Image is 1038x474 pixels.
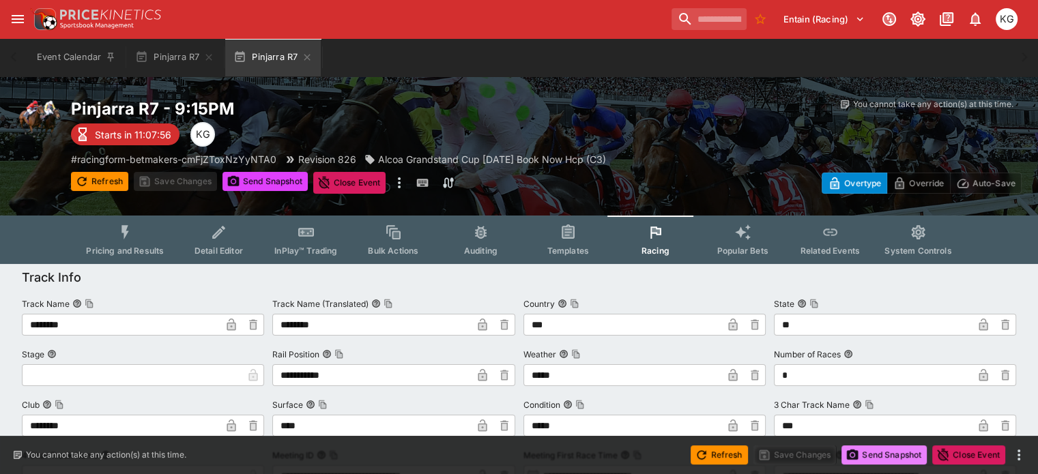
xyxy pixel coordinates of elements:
p: State [774,298,794,310]
button: ConditionCopy To Clipboard [563,400,573,409]
button: Track NameCopy To Clipboard [72,299,82,308]
span: Racing [641,246,669,256]
span: Bulk Actions [368,246,418,256]
p: You cannot take any action(s) at this time. [853,98,1013,110]
span: System Controls [884,246,951,256]
div: Kevin Gutschlag [996,8,1018,30]
button: SurfaceCopy To Clipboard [306,400,315,409]
button: No Bookmarks [749,8,771,30]
button: Refresh [691,445,748,464]
button: Copy To Clipboard [318,400,328,409]
p: Override [909,176,944,190]
p: Country [523,298,555,310]
p: Track Name (Translated) [272,298,369,310]
button: Track Name (Translated)Copy To Clipboard [371,299,381,308]
button: Copy To Clipboard [334,349,344,359]
span: InPlay™ Trading [274,246,337,256]
span: Pricing and Results [86,246,164,256]
p: Copy To Clipboard [71,152,276,166]
button: Rail PositionCopy To Clipboard [322,349,332,359]
button: Copy To Clipboard [85,299,94,308]
p: Surface [272,399,303,411]
p: Rail Position [272,349,319,360]
button: Copy To Clipboard [570,299,579,308]
input: search [672,8,747,30]
button: Copy To Clipboard [384,299,393,308]
p: Weather [523,349,556,360]
button: ClubCopy To Clipboard [42,400,52,409]
p: Track Name [22,298,70,310]
div: Alcoa Grandstand Cup 30 Nov Book Now Hcp (C3) [364,152,606,166]
button: Kevin Gutschlag [992,4,1022,34]
img: horse_racing.png [16,98,60,142]
button: Copy To Clipboard [571,349,581,359]
button: more [391,172,407,194]
p: 3 Char Track Name [774,399,850,411]
button: WeatherCopy To Clipboard [559,349,568,359]
button: Close Event [313,172,386,194]
button: Event Calendar [29,38,124,76]
span: Templates [547,246,589,256]
button: Toggle light/dark mode [906,7,930,31]
button: Overtype [822,173,887,194]
h2: Copy To Clipboard [71,98,626,119]
p: Overtype [844,176,881,190]
button: Copy To Clipboard [809,299,819,308]
button: Notifications [963,7,987,31]
button: CountryCopy To Clipboard [558,299,567,308]
button: Close Event [932,445,1005,464]
button: Copy To Clipboard [865,400,874,409]
p: You cannot take any action(s) at this time. [26,449,186,461]
button: Refresh [71,172,128,191]
img: PriceKinetics [60,10,161,20]
button: more [1011,447,1027,463]
p: Number of Races [774,349,841,360]
div: Event type filters [75,216,962,264]
span: Popular Bets [717,246,768,256]
p: Stage [22,349,44,360]
button: Connected to PK [877,7,902,31]
p: Auto-Save [972,176,1015,190]
button: Pinjarra R7 [225,38,321,76]
button: open drawer [5,7,30,31]
button: Send Snapshot [222,172,308,191]
button: Auto-Save [950,173,1022,194]
button: Select Tenant [775,8,873,30]
button: Number of Races [844,349,853,359]
button: StateCopy To Clipboard [797,299,807,308]
p: Starts in 11:07:56 [95,128,171,142]
button: Send Snapshot [841,445,927,464]
p: Club [22,399,40,411]
button: Stage [47,349,57,359]
span: Auditing [464,246,498,256]
p: Revision 826 [298,152,356,166]
span: Detail Editor [194,246,243,256]
div: Kevin Gutschlag [190,122,215,147]
button: Documentation [934,7,959,31]
span: Related Events [801,246,860,256]
button: Copy To Clipboard [55,400,64,409]
p: Condition [523,399,560,411]
img: Sportsbook Management [60,23,134,29]
button: 3 Char Track NameCopy To Clipboard [852,400,862,409]
h5: Track Info [22,269,81,285]
button: Copy To Clipboard [575,400,585,409]
div: Start From [822,173,1022,194]
button: Override [886,173,950,194]
button: Pinjarra R7 [127,38,222,76]
p: Alcoa Grandstand Cup [DATE] Book Now Hcp (C3) [378,152,606,166]
img: PriceKinetics Logo [30,5,57,33]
